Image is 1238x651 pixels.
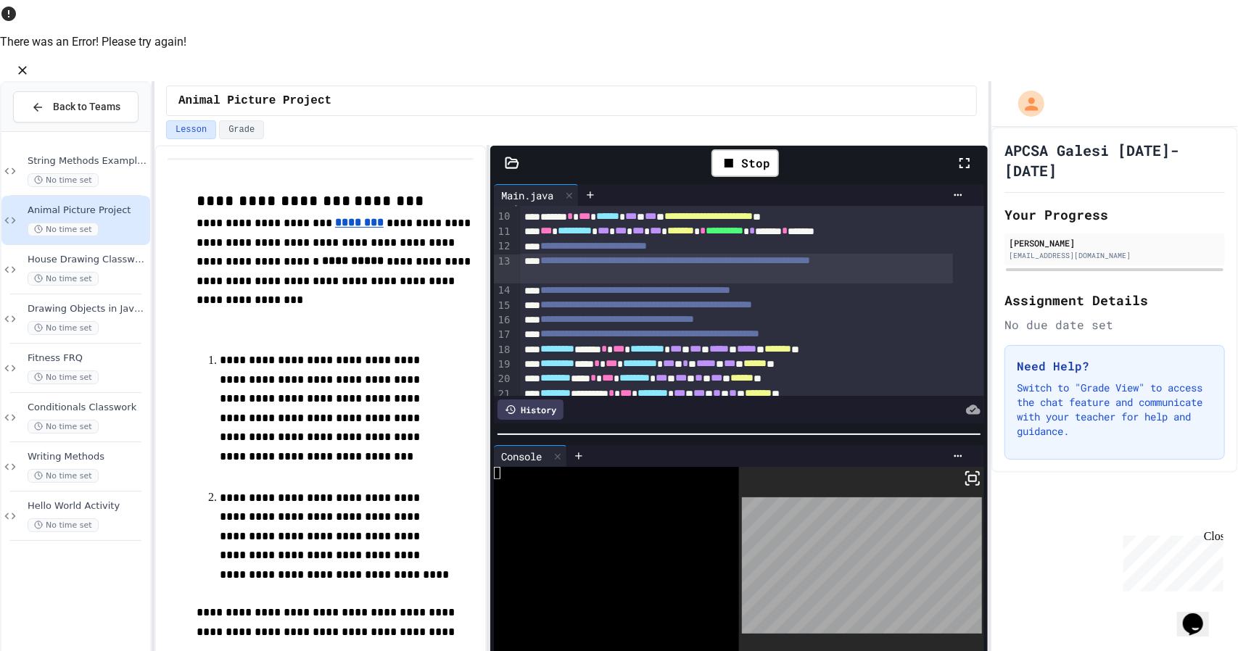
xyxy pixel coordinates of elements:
[1017,381,1213,439] p: Switch to "Grade View" to access the chat feature and communicate with your teacher for help and ...
[494,283,512,298] div: 14
[28,518,99,532] span: No time set
[1003,87,1048,120] div: My Account
[1004,290,1225,310] h2: Assignment Details
[494,184,579,206] div: Main.java
[494,313,512,328] div: 16
[28,204,147,217] span: Animal Picture Project
[28,469,99,483] span: No time set
[494,225,512,239] div: 11
[494,210,512,224] div: 10
[28,303,147,315] span: Drawing Objects in Java - HW Playposit Code
[711,149,779,177] div: Stop
[1004,204,1225,225] h2: Your Progress
[494,188,561,203] div: Main.java
[28,420,99,434] span: No time set
[494,328,512,342] div: 17
[28,155,147,167] span: String Methods Examples
[28,321,99,335] span: No time set
[494,343,512,357] div: 18
[494,445,567,467] div: Console
[28,370,99,384] span: No time set
[1009,250,1221,261] div: [EMAIL_ADDRESS][DOMAIN_NAME]
[28,500,147,513] span: Hello World Activity
[13,91,139,123] button: Back to Teams
[28,402,147,414] span: Conditionals Classwork
[219,120,264,139] button: Grade
[6,6,100,92] div: Chat with us now!Close
[28,352,147,365] span: Fitness FRQ
[494,372,512,386] div: 20
[1177,593,1223,637] iframe: chat widget
[166,120,216,139] button: Lesson
[28,254,147,266] span: House Drawing Classwork
[498,399,564,420] div: History
[1118,530,1223,592] iframe: chat widget
[12,59,33,81] button: Close
[494,357,512,372] div: 19
[28,223,99,236] span: No time set
[178,92,331,109] span: Animal Picture Project
[28,451,147,463] span: Writing Methods
[1004,140,1225,181] h1: APCSA Galesi [DATE]-[DATE]
[28,173,99,187] span: No time set
[494,254,512,284] div: 13
[494,449,549,464] div: Console
[494,299,512,313] div: 15
[53,99,120,115] span: Back to Teams
[1017,357,1213,375] h3: Need Help?
[1009,236,1221,249] div: [PERSON_NAME]
[494,239,512,254] div: 12
[494,387,512,402] div: 21
[28,272,99,286] span: No time set
[1004,316,1225,333] div: No due date set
